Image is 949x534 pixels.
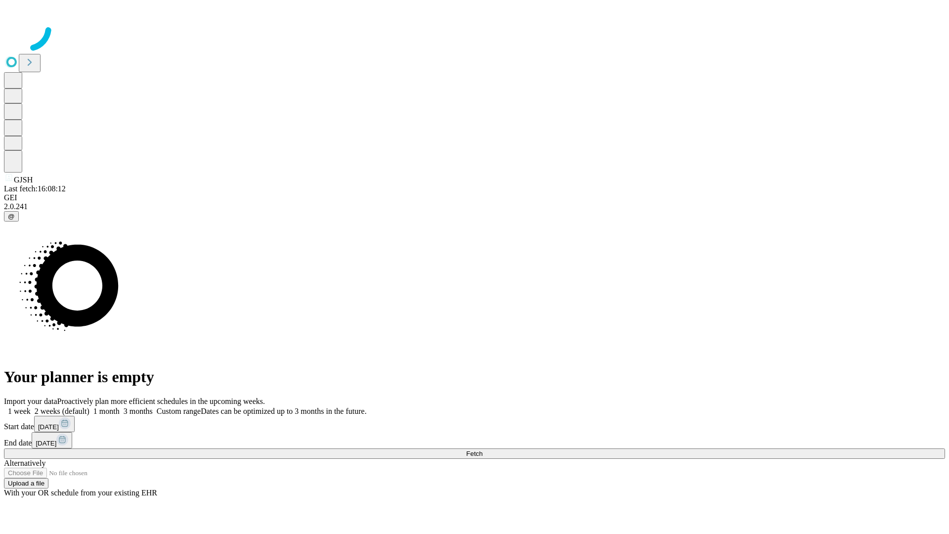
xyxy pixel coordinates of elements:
[93,407,120,415] span: 1 month
[4,416,945,432] div: Start date
[4,184,66,193] span: Last fetch: 16:08:12
[4,368,945,386] h1: Your planner is empty
[8,407,31,415] span: 1 week
[34,416,75,432] button: [DATE]
[36,440,56,447] span: [DATE]
[38,423,59,431] span: [DATE]
[4,478,48,489] button: Upload a file
[32,432,72,448] button: [DATE]
[8,213,15,220] span: @
[14,176,33,184] span: GJSH
[201,407,366,415] span: Dates can be optimized up to 3 months in the future.
[4,448,945,459] button: Fetch
[4,397,57,405] span: Import your data
[35,407,89,415] span: 2 weeks (default)
[4,459,45,467] span: Alternatively
[4,211,19,222] button: @
[4,489,157,497] span: With your OR schedule from your existing EHR
[4,202,945,211] div: 2.0.241
[466,450,482,457] span: Fetch
[157,407,201,415] span: Custom range
[4,193,945,202] div: GEI
[124,407,153,415] span: 3 months
[4,432,945,448] div: End date
[57,397,265,405] span: Proactively plan more efficient schedules in the upcoming weeks.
